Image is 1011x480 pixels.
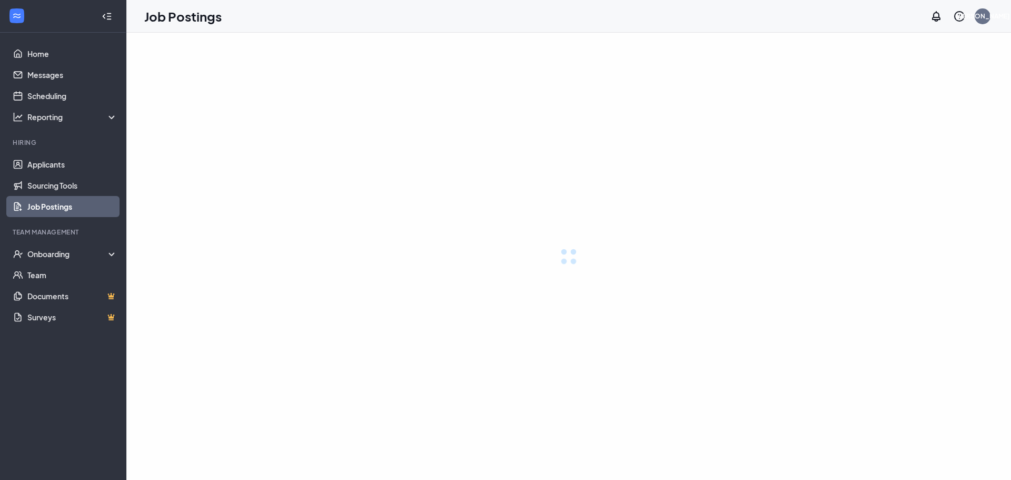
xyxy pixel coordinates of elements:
svg: WorkstreamLogo [12,11,22,21]
a: Home [27,43,117,64]
svg: UserCheck [13,249,23,259]
a: Applicants [27,154,117,175]
a: Messages [27,64,117,85]
svg: Collapse [102,11,112,22]
svg: Analysis [13,112,23,122]
a: Scheduling [27,85,117,106]
div: Onboarding [27,249,118,259]
svg: QuestionInfo [953,10,966,23]
a: Job Postings [27,196,117,217]
div: Team Management [13,228,115,237]
a: Team [27,265,117,286]
a: DocumentsCrown [27,286,117,307]
div: Reporting [27,112,118,122]
svg: Notifications [930,10,943,23]
div: Hiring [13,138,115,147]
div: [PERSON_NAME] [956,12,1010,21]
a: SurveysCrown [27,307,117,328]
h1: Job Postings [144,7,222,25]
a: Sourcing Tools [27,175,117,196]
